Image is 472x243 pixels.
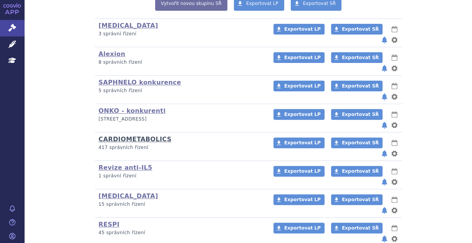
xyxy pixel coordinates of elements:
span: Exportovat LP [284,169,321,174]
button: nastavení [391,149,398,158]
p: 5 správních řízení [99,88,263,94]
button: notifikace [381,92,388,101]
button: notifikace [381,121,388,130]
a: Exportovat SŘ [331,81,383,91]
a: Exportovat SŘ [331,137,383,148]
a: Exportovat SŘ [331,166,383,177]
span: Exportovat SŘ [342,112,379,117]
button: lhůty [391,167,398,176]
p: 15 správních řízení [99,201,263,208]
span: Exportovat SŘ [342,197,379,202]
span: Exportovat LP [284,112,321,117]
button: lhůty [391,138,398,147]
a: Exportovat LP [273,52,325,63]
button: lhůty [391,25,398,34]
p: 45 správních řízení [99,230,263,236]
a: Revize anti-IL5 [99,164,152,171]
button: notifikace [381,35,388,45]
a: Exportovat SŘ [331,223,383,233]
a: Exportovat LP [273,24,325,35]
span: Exportovat SŘ [342,83,379,89]
button: nastavení [391,35,398,45]
button: nastavení [391,206,398,215]
button: nastavení [391,92,398,101]
span: Exportovat SŘ [303,1,336,6]
span: Exportovat SŘ [342,225,379,231]
a: SAPHNELO konkurence [99,79,181,86]
a: [MEDICAL_DATA] [99,192,158,200]
a: Exportovat LP [273,137,325,148]
button: lhůty [391,223,398,233]
a: RESPI [99,221,119,228]
a: [MEDICAL_DATA] [99,22,158,29]
a: Exportovat SŘ [331,109,383,120]
button: notifikace [381,206,388,215]
span: Exportovat LP [284,26,321,32]
a: Exportovat LP [273,109,325,120]
a: Alexion [99,50,126,58]
p: 417 správních řízení [99,144,263,151]
span: Exportovat SŘ [342,55,379,60]
span: Exportovat LP [284,83,321,89]
p: [STREET_ADDRESS] [99,116,263,122]
span: Exportovat LP [284,197,321,202]
button: lhůty [391,81,398,91]
button: notifikace [381,64,388,73]
button: nastavení [391,177,398,187]
button: nastavení [391,121,398,130]
a: ONKO - konkurenti [99,107,166,114]
button: lhůty [391,53,398,62]
span: Exportovat LP [284,225,321,231]
button: lhůty [391,195,398,204]
span: Exportovat LP [246,1,278,6]
a: Exportovat LP [273,223,325,233]
a: CARDIOMETABOLICS [99,136,172,143]
a: Exportovat LP [273,194,325,205]
span: Exportovat SŘ [342,169,379,174]
button: notifikace [381,149,388,158]
a: Exportovat SŘ [331,52,383,63]
a: Exportovat LP [273,166,325,177]
p: 3 správní řízení [99,31,263,37]
p: 8 správních řízení [99,59,263,66]
button: nastavení [391,64,398,73]
span: Exportovat SŘ [342,26,379,32]
span: Exportovat SŘ [342,140,379,145]
a: Exportovat SŘ [331,24,383,35]
a: Exportovat LP [273,81,325,91]
p: 1 správní řízení [99,173,263,179]
span: Exportovat LP [284,55,321,60]
button: lhůty [391,110,398,119]
button: notifikace [381,177,388,187]
a: Exportovat SŘ [331,194,383,205]
span: Exportovat LP [284,140,321,145]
